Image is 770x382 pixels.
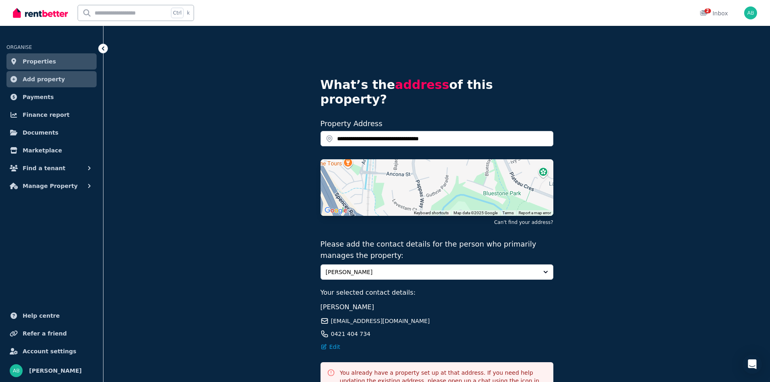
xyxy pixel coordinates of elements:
[321,264,553,280] button: [PERSON_NAME]
[29,366,82,376] span: [PERSON_NAME]
[23,74,65,84] span: Add property
[6,89,97,105] a: Payments
[321,303,374,311] span: [PERSON_NAME]
[23,110,70,120] span: Finance report
[23,92,54,102] span: Payments
[329,343,340,351] span: Edit
[744,6,757,19] img: Adam Bracey
[23,346,76,356] span: Account settings
[326,268,537,276] span: [PERSON_NAME]
[331,330,371,338] span: 0421 404 734
[502,211,514,215] a: Terms
[23,311,60,321] span: Help centre
[700,9,728,17] div: Inbox
[395,78,449,92] span: address
[23,181,78,191] span: Manage Property
[23,163,65,173] span: Find a tenant
[23,146,62,155] span: Marketplace
[323,205,349,216] img: Google
[171,8,184,18] span: Ctrl
[6,178,97,194] button: Manage Property
[321,343,340,351] button: Edit
[6,53,97,70] a: Properties
[6,125,97,141] a: Documents
[6,142,97,158] a: Marketplace
[10,364,23,377] img: Adam Bracey
[454,211,498,215] span: Map data ©2025 Google
[321,238,553,261] p: Please add the contact details for the person who primarily manages the property:
[321,288,553,298] p: Your selected contact details:
[187,10,190,16] span: k
[13,7,68,19] img: RentBetter
[321,78,553,107] h4: What’s the of this property?
[519,211,551,215] a: Report a map error
[6,160,97,176] button: Find a tenant
[6,107,97,123] a: Finance report
[323,205,349,216] a: Open this area in Google Maps (opens a new window)
[23,329,67,338] span: Refer a friend
[705,8,711,13] span: 2
[331,317,430,325] span: [EMAIL_ADDRESS][DOMAIN_NAME]
[23,128,59,137] span: Documents
[6,44,32,50] span: ORGANISE
[6,71,97,87] a: Add property
[743,355,762,374] div: Open Intercom Messenger
[321,119,383,128] label: Property Address
[23,57,56,66] span: Properties
[414,210,449,216] button: Keyboard shortcuts
[6,325,97,342] a: Refer a friend
[6,308,97,324] a: Help centre
[6,343,97,359] a: Account settings
[494,219,553,226] button: Can't find your address?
